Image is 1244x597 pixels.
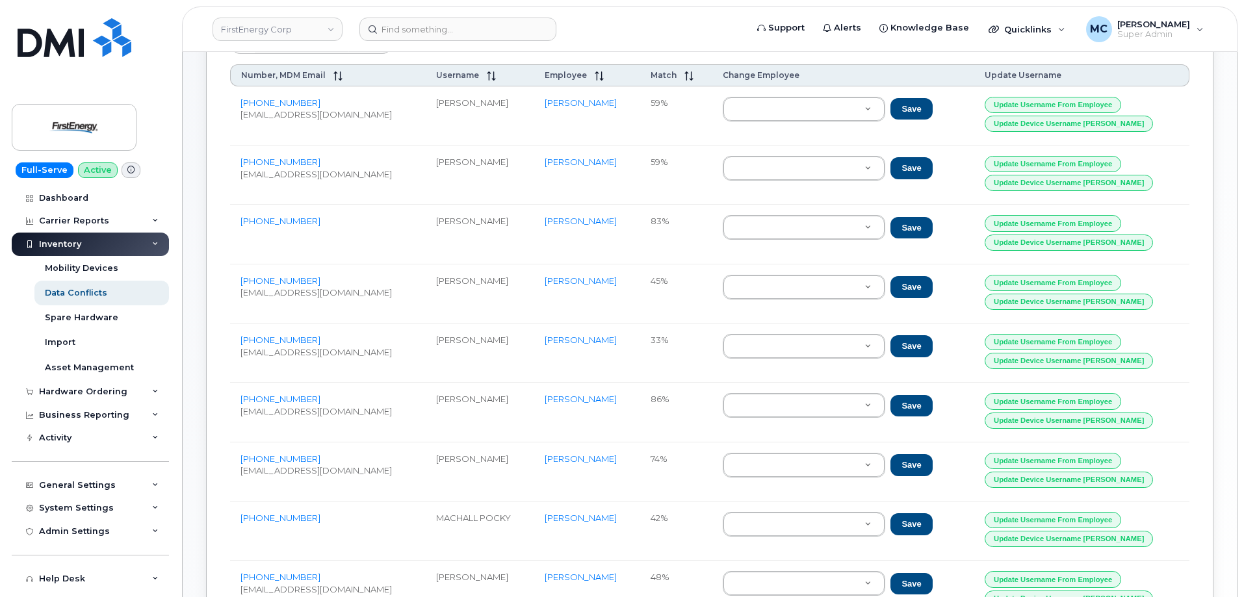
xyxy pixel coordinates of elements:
a: [PERSON_NAME] [545,394,617,404]
span: Support [768,21,805,34]
button: Save [890,513,932,535]
a: [PHONE_NUMBER] [240,394,320,404]
button: Update Device Username [PERSON_NAME] [985,294,1153,310]
td: 33% [640,324,712,383]
iframe: Messenger Launcher [1187,540,1234,587]
a: [PHONE_NUMBER] [240,513,320,523]
td: 86% [640,383,712,442]
span: Alerts [834,21,861,34]
td: [PERSON_NAME] [426,146,534,205]
span: Update Username [985,70,1061,80]
button: Update Device Username [PERSON_NAME] [985,235,1153,251]
a: [PHONE_NUMBER] [240,275,320,286]
button: Update Username from Employee [985,215,1121,231]
a: [PERSON_NAME] [545,97,617,108]
a: [PERSON_NAME] [545,216,617,226]
button: Update Username from Employee [985,571,1121,587]
a: [PHONE_NUMBER] [240,157,320,167]
button: Update Device Username [PERSON_NAME] [985,353,1153,369]
input: Find something... [359,18,556,41]
td: 42% [640,502,712,561]
span: Super Admin [1117,29,1190,40]
button: Save [890,276,932,298]
td: [PERSON_NAME] [426,442,534,502]
a: Knowledge Base [870,15,978,41]
span: Knowledge Base [890,21,969,34]
button: Update Username from Employee [985,453,1121,469]
td: [PERSON_NAME] [426,264,534,324]
span: [PERSON_NAME] [1117,19,1190,29]
a: Support [748,15,814,41]
a: [PHONE_NUMBER] [240,335,320,345]
button: Save [890,98,932,120]
td: 59% [640,86,712,146]
td: MACHALL POCKY [426,502,534,561]
button: Update Device Username [PERSON_NAME] [985,531,1153,547]
button: Save [890,335,932,357]
p: [EMAIL_ADDRESS][DOMAIN_NAME] [240,405,415,418]
button: Save [890,573,932,595]
td: 83% [640,205,712,264]
button: Update Device Username [PERSON_NAME] [985,413,1153,429]
a: [PHONE_NUMBER] [240,97,320,108]
a: FirstEnergy Corp [213,18,343,41]
span: Username [436,70,479,80]
td: [PERSON_NAME] [426,324,534,383]
td: 59% [640,146,712,205]
button: Save [890,217,932,239]
div: Marty Courter [1077,16,1213,42]
button: Update Device Username [PERSON_NAME] [985,116,1153,132]
button: Update Device Username [PERSON_NAME] [985,175,1153,191]
a: [PHONE_NUMBER] [240,216,320,226]
span: MC [1090,21,1108,37]
a: [PERSON_NAME] [545,157,617,167]
a: [PERSON_NAME] [545,572,617,582]
button: Update Username from Employee [985,156,1121,172]
span: Change Employee [723,70,799,80]
span: Employee [545,70,587,80]
button: Update Device Username [PERSON_NAME] [985,472,1153,488]
div: Quicklinks [979,16,1074,42]
td: [PERSON_NAME] [426,205,534,264]
a: Alerts [814,15,870,41]
p: [EMAIL_ADDRESS][DOMAIN_NAME] [240,583,415,596]
span: Match [651,70,677,80]
a: [PERSON_NAME] [545,453,617,464]
button: Save [890,454,932,476]
span: Number, MDM Email [241,70,326,80]
p: [EMAIL_ADDRESS][DOMAIN_NAME] [240,346,415,359]
p: [EMAIL_ADDRESS][DOMAIN_NAME] [240,108,415,121]
a: [PHONE_NUMBER] [240,572,320,582]
a: [PHONE_NUMBER] [240,453,320,464]
p: [EMAIL_ADDRESS][DOMAIN_NAME] [240,286,415,299]
td: [PERSON_NAME] [426,86,534,146]
span: Quicklinks [1004,24,1052,34]
button: Update Username from Employee [985,275,1121,291]
td: 45% [640,264,712,324]
p: [EMAIL_ADDRESS][DOMAIN_NAME] [240,168,415,181]
button: Update Username from Employee [985,97,1121,113]
p: [EMAIL_ADDRESS][DOMAIN_NAME] [240,464,415,477]
a: [PERSON_NAME] [545,335,617,345]
button: Save [890,395,932,417]
a: [PERSON_NAME] [545,275,617,286]
button: Update Username from Employee [985,393,1121,409]
td: 74% [640,442,712,502]
a: [PERSON_NAME] [545,513,617,523]
button: Update Username from Employee [985,512,1121,528]
td: [PERSON_NAME] [426,383,534,442]
button: Save [890,157,932,179]
button: Update Username from Employee [985,334,1121,350]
